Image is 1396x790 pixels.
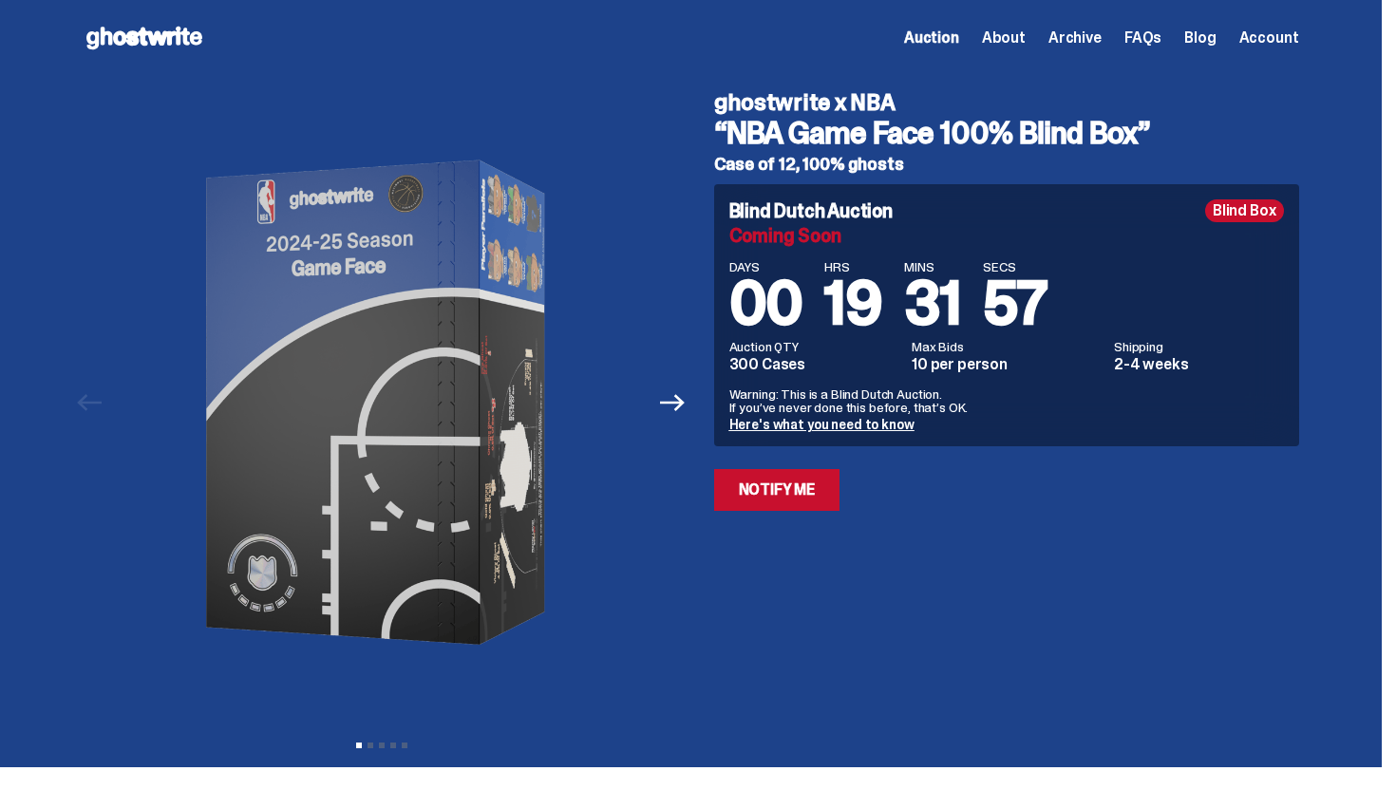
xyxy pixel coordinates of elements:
[729,264,802,343] span: 00
[714,91,1299,114] h4: ghostwrite x NBA
[912,357,1103,372] dd: 10 per person
[368,743,373,748] button: View slide 2
[379,743,385,748] button: View slide 3
[729,226,1284,245] div: Coming Soon
[824,260,881,273] span: HRS
[714,118,1299,148] h3: “NBA Game Face 100% Blind Box”
[983,264,1047,343] span: 57
[904,260,960,273] span: MINS
[904,30,959,46] a: Auction
[729,201,893,220] h4: Blind Dutch Auction
[390,743,396,748] button: View slide 4
[1124,30,1161,46] a: FAQs
[729,260,802,273] span: DAYS
[1114,357,1284,372] dd: 2-4 weeks
[652,382,694,423] button: Next
[983,260,1047,273] span: SECS
[1048,30,1102,46] a: Archive
[824,264,881,343] span: 19
[402,743,407,748] button: View slide 5
[714,156,1299,173] h5: Case of 12, 100% ghosts
[729,357,901,372] dd: 300 Cases
[121,76,643,729] img: NBA-Hero-1.png
[912,340,1103,353] dt: Max Bids
[1205,199,1284,222] div: Blind Box
[982,30,1026,46] a: About
[1239,30,1299,46] a: Account
[729,387,1284,414] p: Warning: This is a Blind Dutch Auction. If you’ve never done this before, that’s OK.
[729,416,915,433] a: Here's what you need to know
[904,264,960,343] span: 31
[729,340,901,353] dt: Auction QTY
[1114,340,1284,353] dt: Shipping
[1184,30,1216,46] a: Blog
[356,743,362,748] button: View slide 1
[714,469,840,511] a: Notify Me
